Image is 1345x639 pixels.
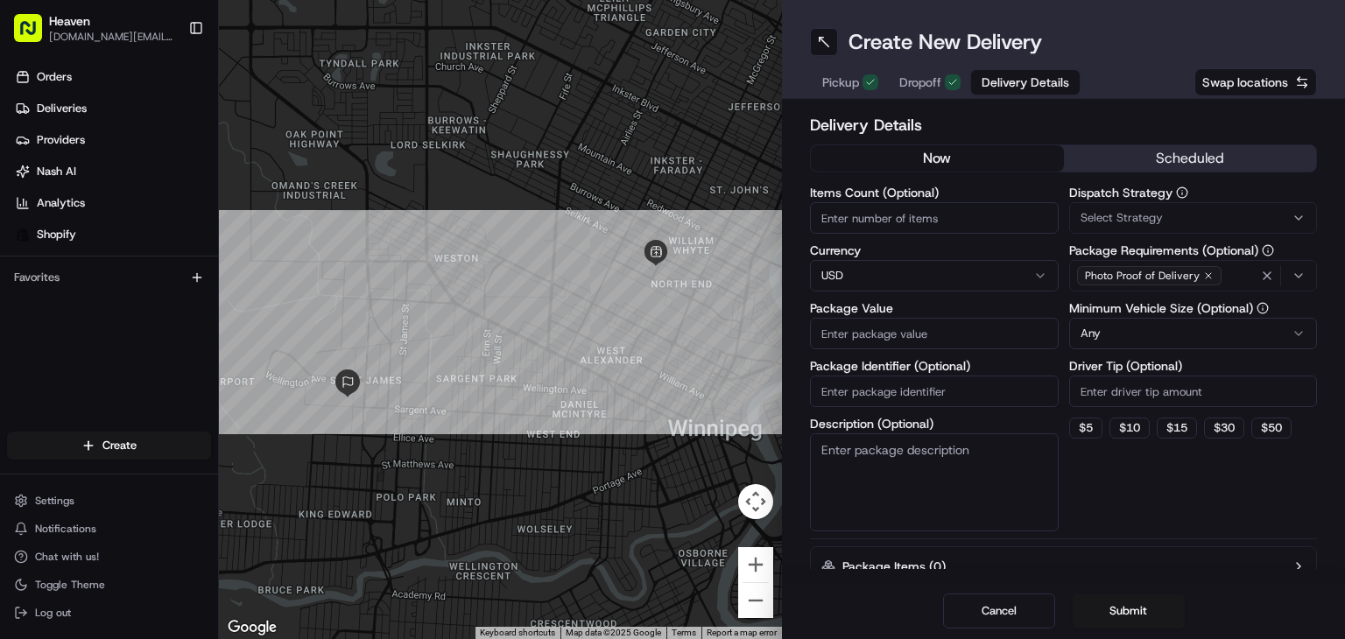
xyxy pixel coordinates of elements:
[1194,68,1317,96] button: Swap locations
[1262,244,1274,256] button: Package Requirements (Optional)
[738,583,773,618] button: Zoom out
[822,74,859,91] span: Pickup
[1069,418,1102,439] button: $5
[1069,260,1318,291] button: Photo Proof of Delivery
[271,223,319,244] button: See all
[46,112,289,130] input: Clear
[49,12,90,30] button: Heaven
[7,263,211,291] div: Favorites
[37,195,85,211] span: Analytics
[37,164,76,179] span: Nash AI
[223,616,281,639] a: Open this area in Google Maps (opens a new window)
[810,318,1059,349] input: Enter package value
[1069,244,1318,256] label: Package Requirements (Optional)
[37,132,85,148] span: Providers
[7,189,218,217] a: Analytics
[16,228,30,242] img: Shopify logo
[7,63,218,91] a: Orders
[18,166,49,198] img: 1736555255976-a54dd68f-1ca7-489b-9aae-adbdc363a1c4
[49,30,174,44] button: [DOMAIN_NAME][EMAIL_ADDRESS][DOMAIN_NAME]
[810,546,1317,586] button: Package Items (0)
[18,227,117,241] div: Past conversations
[174,433,212,446] span: Pylon
[1204,418,1244,439] button: $30
[1176,186,1188,199] button: Dispatch Strategy
[37,69,72,85] span: Orders
[1085,269,1200,283] span: Photo Proof of Delivery
[811,145,1064,172] button: now
[1069,376,1318,407] input: Enter driver tip amount
[1069,302,1318,314] label: Minimum Vehicle Size (Optional)
[7,488,211,513] button: Settings
[102,438,137,453] span: Create
[1257,302,1269,314] button: Minimum Vehicle Size (Optional)
[145,270,151,284] span: •
[141,383,288,415] a: 💻API Documentation
[54,318,187,332] span: Wisdom [PERSON_NAME]
[18,17,53,52] img: Nash
[35,494,74,508] span: Settings
[810,113,1317,137] h2: Delivery Details
[7,544,211,569] button: Chat with us!
[11,383,141,415] a: 📗Knowledge Base
[37,227,76,242] span: Shopify
[810,186,1059,199] label: Items Count (Optional)
[7,158,218,186] a: Nash AI
[1081,210,1163,226] span: Select Strategy
[707,628,777,637] a: Report a map error
[35,522,96,536] span: Notifications
[37,101,87,116] span: Deliveries
[7,95,218,123] a: Deliveries
[18,254,46,282] img: Brigitte Vinadas
[810,376,1059,407] input: Enter package identifier
[810,360,1059,372] label: Package Identifier (Optional)
[842,558,946,575] label: Package Items ( 0 )
[35,550,99,564] span: Chat with us!
[738,484,773,519] button: Map camera controls
[899,74,941,91] span: Dropoff
[480,627,555,639] button: Keyboard shortcuts
[7,7,181,49] button: Heaven[DOMAIN_NAME][EMAIL_ADDRESS][DOMAIN_NAME]
[18,69,319,97] p: Welcome 👋
[1064,145,1317,172] button: scheduled
[943,593,1055,628] button: Cancel
[810,244,1059,256] label: Currency
[672,628,696,637] a: Terms (opens in new tab)
[1069,186,1318,199] label: Dispatch Strategy
[200,318,243,332] span: 26 июн.
[54,270,142,284] span: [PERSON_NAME]
[1251,418,1292,439] button: $50
[7,600,211,625] button: Log out
[35,319,49,333] img: 1736555255976-a54dd68f-1ca7-489b-9aae-adbdc363a1c4
[810,302,1059,314] label: Package Value
[1157,418,1197,439] button: $15
[37,166,68,198] img: 8016278978528_b943e370aa5ada12b00a_72.png
[849,28,1042,56] h1: Create New Delivery
[165,390,281,408] span: API Documentation
[123,432,212,446] a: Powered byPylon
[79,166,287,184] div: Start new chat
[1202,74,1288,91] span: Swap locations
[35,606,71,620] span: Log out
[7,572,211,597] button: Toggle Theme
[7,126,218,154] a: Providers
[18,392,32,406] div: 📗
[1069,202,1318,234] button: Select Strategy
[7,516,211,541] button: Notifications
[35,390,134,408] span: Knowledge Base
[7,432,211,460] button: Create
[7,221,218,249] a: Shopify
[298,172,319,193] button: Start new chat
[35,271,49,285] img: 1736555255976-a54dd68f-1ca7-489b-9aae-adbdc363a1c4
[1109,418,1150,439] button: $10
[810,418,1059,430] label: Description (Optional)
[223,616,281,639] img: Google
[190,318,196,332] span: •
[35,578,105,592] span: Toggle Theme
[982,74,1069,91] span: Delivery Details
[79,184,241,198] div: We're available if you need us!
[148,392,162,406] div: 💻
[155,270,194,284] span: 10 авг.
